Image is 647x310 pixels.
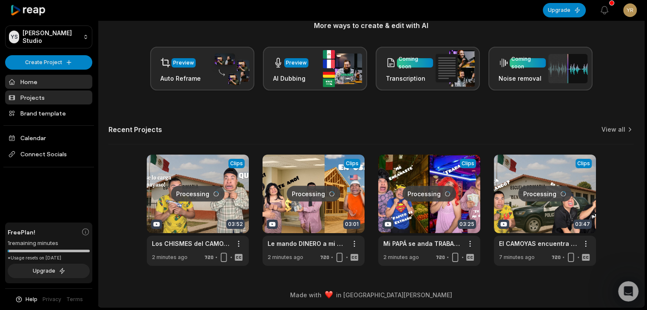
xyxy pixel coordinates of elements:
h2: Recent Projects [108,125,162,134]
img: auto_reframe.png [210,52,249,85]
div: Made with in [GEOGRAPHIC_DATA][PERSON_NAME] [106,290,636,299]
img: heart emoji [325,291,333,299]
a: Mi PAPÁ se anda TRABANDO otras MUJERES en [GEOGRAPHIC_DATA]! [383,239,462,248]
a: El CAMOYAS encuentra a dos POLICÍAS haciendo LOCURAS [499,239,577,248]
div: Preview [173,59,194,67]
span: Help [26,296,37,303]
div: Preview [286,59,307,67]
a: Los CHISMES del CAMOYAS/casi se lo CARGA el PAYASO [152,239,230,248]
div: YS [9,31,19,43]
a: Le mando DINERO a mi VIEJA y otro HOMBRE se la anda TRABANDO [268,239,346,248]
img: ai_dubbing.png [323,50,362,87]
span: Connect Socials [5,147,92,162]
h3: Noise removal [499,74,546,83]
h3: Transcription [386,74,433,83]
div: Coming soon [399,55,431,70]
div: 1 remaining minutes [8,239,90,248]
button: Upgrade [543,3,586,17]
span: Free Plan! [8,228,35,237]
img: noise_removal.png [548,54,587,83]
a: Privacy [43,296,61,303]
a: Home [5,75,92,89]
a: Terms [66,296,83,303]
button: Upgrade [8,264,90,278]
button: Create Project [5,55,92,70]
div: *Usage resets on [DATE] [8,255,90,261]
img: transcription.png [436,50,475,87]
a: Projects [5,90,92,104]
h3: More ways to create & edit with AI [108,20,634,31]
h3: Auto Reframe [160,74,201,83]
p: [PERSON_NAME] Studio [23,29,80,45]
h3: AI Dubbing [273,74,308,83]
a: Brand template [5,106,92,120]
button: Help [15,296,37,303]
a: View all [601,125,625,134]
a: Calendar [5,131,92,145]
div: Coming soon [511,55,544,70]
iframe: Intercom live chat [618,281,638,302]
